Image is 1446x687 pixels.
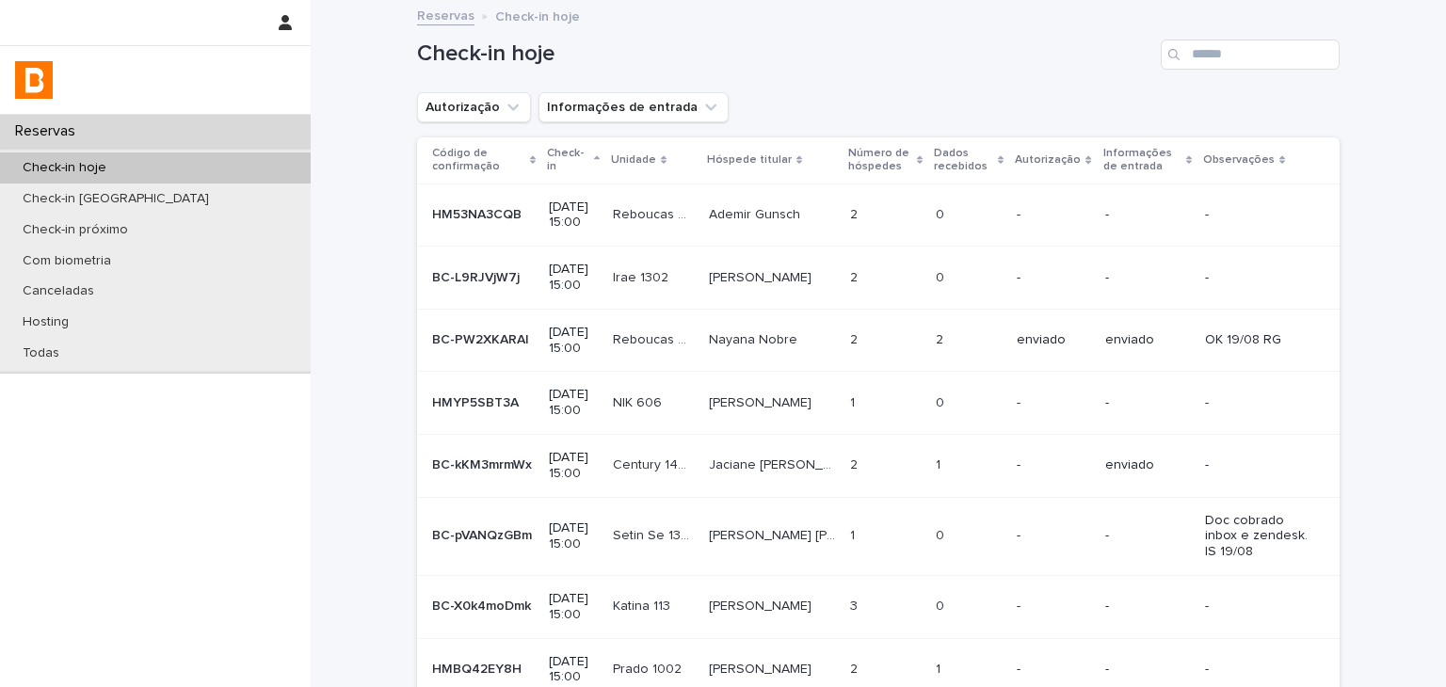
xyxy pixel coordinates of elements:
p: Hosting [8,314,84,330]
p: [PERSON_NAME] [709,391,815,411]
tr: BC-X0k4moDmkBC-X0k4moDmk [DATE] 15:00Katina 113Katina 113 [PERSON_NAME][PERSON_NAME] 33 00 --- [417,575,1340,638]
p: - [1017,270,1089,286]
p: - [1017,395,1089,411]
p: enviado [1105,332,1190,348]
tr: HMYP5SBT3AHMYP5SBT3A [DATE] 15:00NIK 606NIK 606 [PERSON_NAME][PERSON_NAME] 11 00 --- [417,372,1340,435]
p: Informações de entrada [1103,143,1181,178]
p: - [1105,395,1190,411]
p: - [1105,662,1190,678]
h1: Check-in hoje [417,40,1153,68]
p: 0 [936,524,948,544]
p: 2 [850,454,861,473]
p: - [1105,599,1190,615]
p: Century 1407 [613,454,698,473]
p: Doc cobrado inbox e zendesk. IS 19/08 [1205,513,1309,560]
p: Check-in [GEOGRAPHIC_DATA] [8,191,224,207]
tr: BC-L9RJVjW7jBC-L9RJVjW7j [DATE] 15:00Irae 1302Irae 1302 [PERSON_NAME][PERSON_NAME] 22 00 --- [417,247,1340,310]
p: Check-in próximo [8,222,143,238]
p: Katina 113 [613,595,674,615]
p: Check-in [547,143,588,178]
p: BC-kKM3mrmWx [432,454,536,473]
p: HM53NA3CQB [432,203,525,223]
p: Irae 1302 [613,266,672,286]
tr: BC-PW2XKARAlBC-PW2XKARAl [DATE] 15:00Reboucas 902Reboucas 902 Nayana NobreNayana Nobre 22 22 envi... [417,309,1340,372]
p: - [1017,662,1089,678]
p: Número de hóspedes [848,143,911,178]
p: [DATE] 15:00 [549,450,597,482]
p: - [1205,662,1309,678]
p: [DATE] 15:00 [549,262,597,294]
p: [DATE] 15:00 [549,520,597,552]
p: 0 [936,203,948,223]
p: 2 [850,203,861,223]
p: Autorização [1015,150,1081,170]
p: Reboucas 909 [613,203,698,223]
p: Reservas [8,122,90,140]
p: Check-in hoje [8,160,121,176]
p: 2 [936,328,947,348]
p: - [1105,207,1190,223]
p: Todas [8,345,74,361]
p: BC-X0k4moDmk [432,595,535,615]
p: 0 [936,595,948,615]
p: BC-pVANQzGBm [432,524,536,544]
p: - [1105,528,1190,544]
p: Prado 1002 [613,658,685,678]
p: [PERSON_NAME] [709,595,815,615]
p: 2 [850,658,861,678]
tr: BC-pVANQzGBmBC-pVANQzGBm [DATE] 15:00Setin Se 1308Setin Se 1308 [PERSON_NAME] [PERSON_NAME][PERSO... [417,497,1340,575]
p: Check-in hoje [495,5,580,25]
p: HMBQ42EY8H [432,658,525,678]
p: 1 [936,454,944,473]
p: 2 [850,328,861,348]
p: Reboucas 902 [613,328,698,348]
p: - [1205,395,1309,411]
p: Hóspede titular [707,150,792,170]
p: 1 [936,658,944,678]
p: [PERSON_NAME] [709,658,815,678]
p: enviado [1017,332,1089,348]
p: - [1205,457,1309,473]
p: Setin Se 1308 [613,524,698,544]
p: BC-L9RJVjW7j [432,266,523,286]
p: - [1205,207,1309,223]
p: Jaciane Martins Ferreira [709,454,840,473]
p: - [1017,528,1089,544]
a: Reservas [417,4,474,25]
p: - [1205,270,1309,286]
p: Com biometria [8,253,126,269]
p: Código de confirmação [432,143,525,178]
input: Search [1161,40,1340,70]
p: 0 [936,391,948,411]
p: NIK 606 [613,391,666,411]
p: - [1017,599,1089,615]
p: Unidade [611,150,656,170]
img: zVaNuJHRTjyIjT5M9Xd5 [15,61,53,99]
p: - [1017,457,1089,473]
p: 1 [850,391,859,411]
p: 2 [850,266,861,286]
p: [DATE] 15:00 [549,200,597,232]
p: BC-PW2XKARAl [432,328,532,348]
p: - [1105,270,1190,286]
p: [DATE] 15:00 [549,654,597,686]
button: Autorização [417,92,531,122]
p: [DATE] 15:00 [549,591,597,623]
p: Observações [1203,150,1275,170]
p: [DATE] 15:00 [549,387,597,419]
p: [DATE] 15:00 [549,325,597,357]
p: [PERSON_NAME] [709,266,815,286]
p: Canceladas [8,283,109,299]
p: 0 [936,266,948,286]
p: Nayana Nobre [709,328,801,348]
p: OK 19/08 RG [1205,332,1309,348]
p: enviado [1105,457,1190,473]
p: 1 [850,524,859,544]
p: - [1205,599,1309,615]
tr: HM53NA3CQBHM53NA3CQB [DATE] 15:00Reboucas 909Reboucas 909 Ademir GunschAdemir Gunsch 22 00 --- [417,184,1340,247]
p: 3 [850,595,861,615]
p: Dados recebidos [934,143,993,178]
button: Informações de entrada [538,92,729,122]
p: Ademir Gunsch [709,203,804,223]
